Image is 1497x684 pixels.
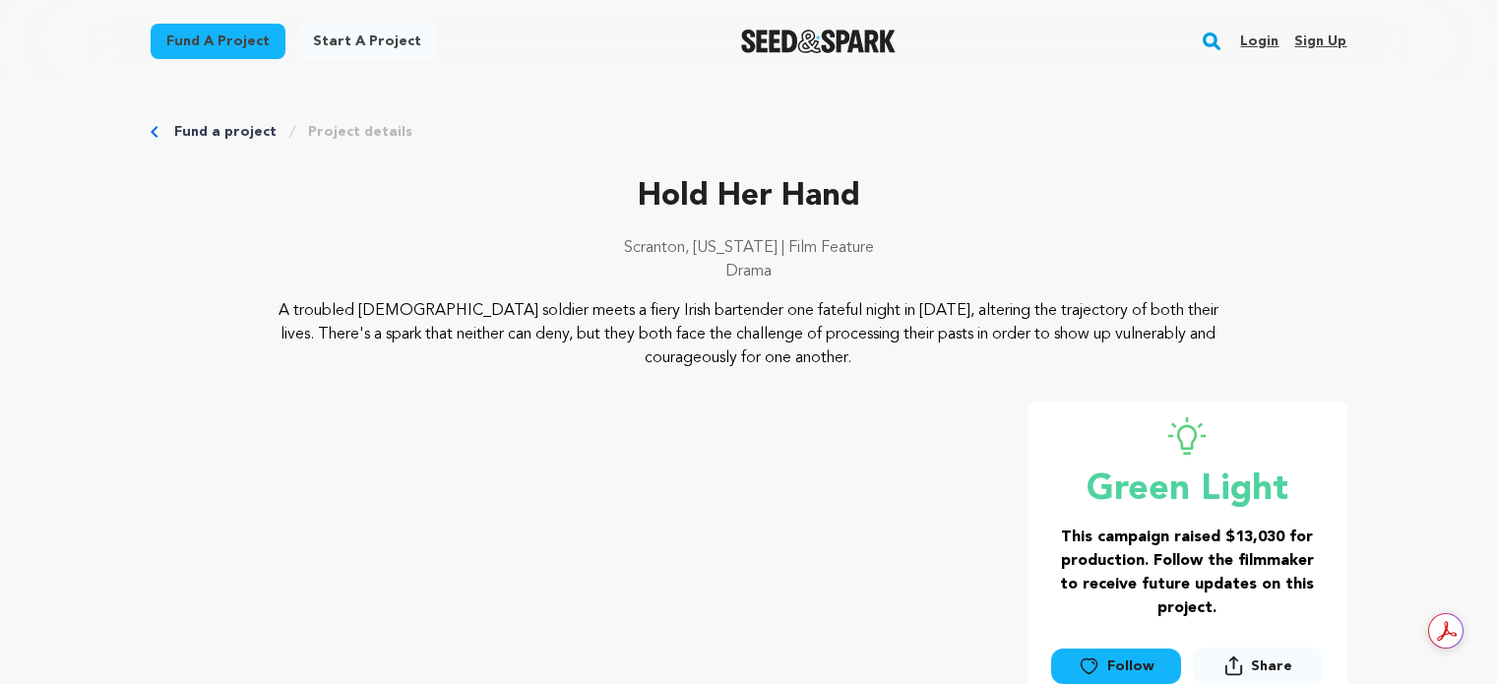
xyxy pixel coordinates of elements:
a: Fund a project [151,24,285,59]
a: Fund a project [174,122,277,142]
p: Drama [151,260,1347,283]
a: Start a project [297,24,437,59]
a: Follow [1051,649,1181,684]
a: Project details [308,122,412,142]
p: Scranton, [US_STATE] | Film Feature [151,236,1347,260]
div: Breadcrumb [151,122,1347,142]
p: A troubled [DEMOGRAPHIC_DATA] soldier meets a fiery Irish bartender one fateful night in [DATE], ... [270,299,1227,370]
span: Share [1251,656,1292,676]
button: Share [1193,648,1323,684]
h3: This campaign raised $13,030 for production. Follow the filmmaker to receive future updates on th... [1051,526,1324,620]
a: Seed&Spark Homepage [741,30,896,53]
img: Seed&Spark Logo Dark Mode [741,30,896,53]
p: Hold Her Hand [151,173,1347,220]
a: Login [1240,26,1279,57]
p: Green Light [1051,470,1324,510]
a: Sign up [1294,26,1346,57]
